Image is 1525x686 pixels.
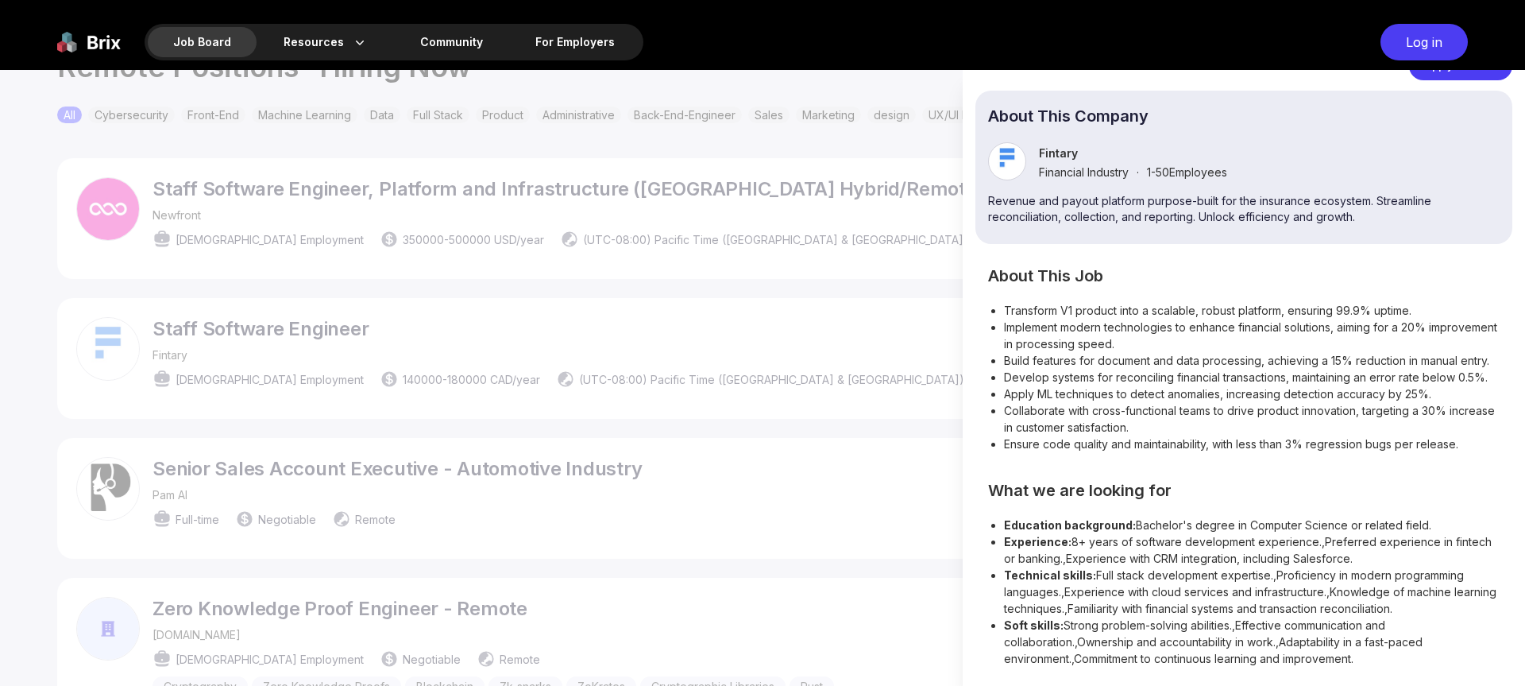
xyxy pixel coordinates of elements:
[1039,165,1129,179] span: Financial Industry
[258,27,393,57] div: Resources
[1004,617,1500,667] li: Strong problem-solving abilities.,Effective communication and collaboration.,Ownership and accoun...
[1039,146,1227,160] p: Fintary
[1004,533,1500,567] li: 8+ years of software development experience.,Preferred experience in fintech or banking.,Experien...
[1004,518,1136,532] strong: Education background:
[1004,319,1500,352] li: Implement modern technologies to enhance financial solutions, aiming for a 20% improvement in pro...
[510,27,640,57] a: For Employers
[1004,302,1500,319] li: Transform V1 product into a scalable, robust platform, ensuring 99.9% uptime.
[1004,568,1096,582] strong: Technical skills:
[1004,386,1500,402] li: Apply ML techniques to detect anomalies, increasing detection accuracy by 25%.
[1004,352,1500,369] li: Build features for document and data processing, achieving a 15% reduction in manual entry.
[395,27,508,57] a: Community
[1380,24,1468,60] div: Log in
[1004,517,1500,533] li: Bachelor's degree in Computer Science or related field.
[988,193,1500,225] p: Revenue and payout platform purpose-built for the insurance ecosystem. Streamline reconciliation,...
[1147,165,1227,179] span: 1-50 Employees
[988,110,1500,123] p: About This Company
[1004,402,1500,436] li: Collaborate with cross-functional teams to drive product innovation, targeting a 30% increase in ...
[1372,24,1468,60] a: Log in
[988,484,1500,498] h2: What we are looking for
[1004,567,1500,617] li: Full stack development expertise.,Proficiency in modern programming languages.,Experience with cl...
[1137,165,1139,179] span: ·
[148,27,257,57] div: Job Board
[1004,535,1071,548] strong: Experience:
[1004,618,1064,632] strong: Soft skills:
[1004,436,1500,452] li: Ensure code quality and maintainability, with less than 3% regression bugs per release.
[988,269,1500,283] h2: About This Job
[1004,369,1500,386] li: Develop systems for reconciling financial transactions, maintaining an error rate below 0.5%.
